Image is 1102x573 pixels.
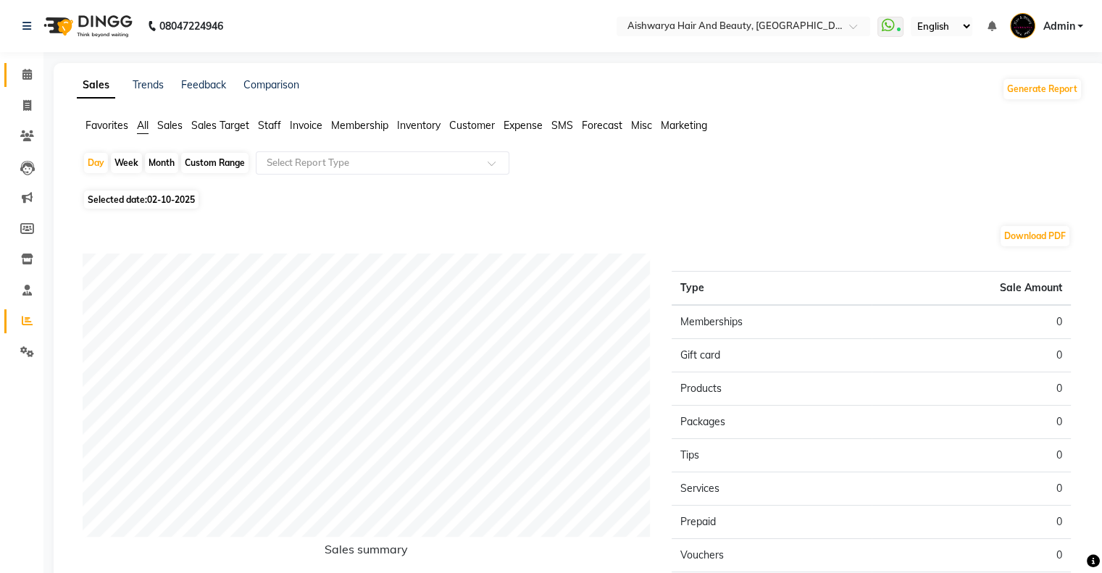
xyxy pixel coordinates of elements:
[181,78,226,91] a: Feedback
[672,305,871,339] td: Memberships
[83,543,650,562] h6: Sales summary
[872,439,1071,472] td: 0
[84,153,108,173] div: Day
[145,153,178,173] div: Month
[77,72,115,99] a: Sales
[157,119,183,132] span: Sales
[504,119,543,132] span: Expense
[872,272,1071,306] th: Sale Amount
[111,153,142,173] div: Week
[551,119,573,132] span: SMS
[672,272,871,306] th: Type
[1010,13,1035,38] img: Admin
[191,119,249,132] span: Sales Target
[661,119,707,132] span: Marketing
[1001,226,1069,246] button: Download PDF
[872,539,1071,572] td: 0
[582,119,622,132] span: Forecast
[258,119,281,132] span: Staff
[84,191,199,209] span: Selected date:
[137,119,149,132] span: All
[872,339,1071,372] td: 0
[85,119,128,132] span: Favorites
[449,119,495,132] span: Customer
[872,506,1071,539] td: 0
[331,119,388,132] span: Membership
[672,439,871,472] td: Tips
[397,119,441,132] span: Inventory
[1003,79,1081,99] button: Generate Report
[872,372,1071,406] td: 0
[672,372,871,406] td: Products
[672,406,871,439] td: Packages
[631,119,652,132] span: Misc
[290,119,322,132] span: Invoice
[243,78,299,91] a: Comparison
[1043,19,1074,34] span: Admin
[672,339,871,372] td: Gift card
[872,472,1071,506] td: 0
[181,153,249,173] div: Custom Range
[872,305,1071,339] td: 0
[37,6,136,46] img: logo
[672,539,871,572] td: Vouchers
[133,78,164,91] a: Trends
[159,6,223,46] b: 08047224946
[672,472,871,506] td: Services
[147,194,195,205] span: 02-10-2025
[672,506,871,539] td: Prepaid
[872,406,1071,439] td: 0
